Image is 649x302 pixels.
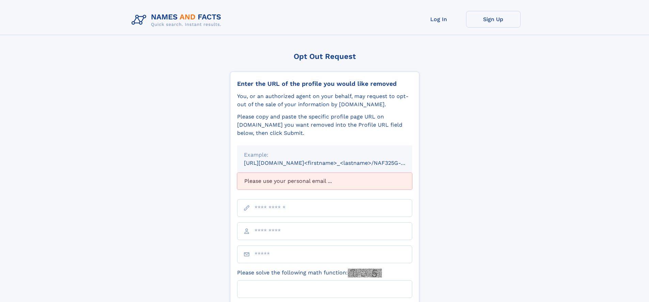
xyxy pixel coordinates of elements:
div: Example: [244,151,405,159]
small: [URL][DOMAIN_NAME]<firstname>_<lastname>/NAF325G-xxxxxxxx [244,160,425,166]
div: Please copy and paste the specific profile page URL on [DOMAIN_NAME] you want removed into the Pr... [237,113,412,137]
div: You, or an authorized agent on your behalf, may request to opt-out of the sale of your informatio... [237,92,412,109]
div: Please use your personal email ... [237,173,412,190]
label: Please solve the following math function: [237,269,382,277]
img: Logo Names and Facts [129,11,227,29]
a: Log In [412,11,466,28]
a: Sign Up [466,11,521,28]
div: Opt Out Request [230,52,419,61]
div: Enter the URL of the profile you would like removed [237,80,412,88]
